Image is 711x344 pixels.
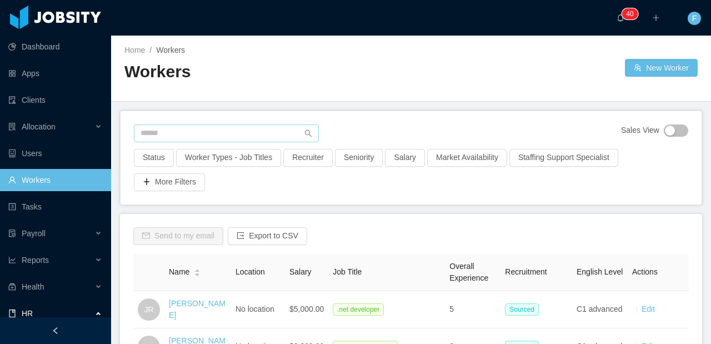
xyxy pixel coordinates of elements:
td: 5 [445,291,500,328]
i: icon: bell [617,14,624,22]
span: / [149,46,152,54]
i: icon: line-chart [8,256,16,264]
button: icon: plusMore Filters [134,173,205,191]
span: Sales View [621,124,659,137]
i: icon: plus [652,14,660,22]
a: [PERSON_NAME] [169,299,226,320]
td: No location [231,291,285,328]
i: icon: medicine-box [8,283,16,291]
button: Staffing Support Specialist [509,149,618,167]
sup: 40 [622,8,638,19]
span: Reports [22,256,49,265]
a: icon: userWorkers [8,169,102,191]
button: Recruiter [283,149,333,167]
a: Sourced [505,305,543,313]
span: Overall Experience [449,262,488,282]
span: Job Title [333,267,362,276]
i: icon: solution [8,123,16,131]
a: icon: auditClients [8,89,102,111]
span: Name [169,266,189,278]
button: Seniority [335,149,383,167]
a: Home [124,46,145,54]
p: 4 [626,8,630,19]
td: C1 advanced [572,291,628,328]
button: Status [134,149,174,167]
p: 0 [630,8,634,19]
span: Payroll [22,229,46,238]
span: English Level [577,267,623,276]
span: HR [22,309,33,318]
a: icon: pie-chartDashboard [8,36,102,58]
span: Sourced [505,303,539,316]
button: Market Availability [427,149,507,167]
button: Salary [385,149,425,167]
span: Workers [156,46,185,54]
a: icon: appstoreApps [8,62,102,84]
span: Salary [289,267,312,276]
a: icon: robotUsers [8,142,102,164]
i: icon: book [8,310,16,317]
span: Allocation [22,122,56,131]
span: F [692,12,697,25]
span: Location [236,267,265,276]
span: JR [144,298,153,321]
a: icon: profileTasks [8,196,102,218]
span: Recruitment [505,267,547,276]
span: Actions [632,267,658,276]
i: icon: search [304,129,312,137]
span: Health [22,282,44,291]
h2: Workers [124,61,411,83]
button: Worker Types - Job Titles [176,149,281,167]
button: icon: exportExport to CSV [228,227,307,245]
span: .net developer [333,303,384,316]
i: icon: caret-up [194,268,201,271]
button: icon: usergroup-addNew Worker [625,59,698,77]
a: Edit [642,305,655,313]
div: Sort [194,267,201,275]
span: $5,000.00 [289,305,324,313]
i: icon: file-protect [8,230,16,237]
i: icon: caret-down [194,272,201,275]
